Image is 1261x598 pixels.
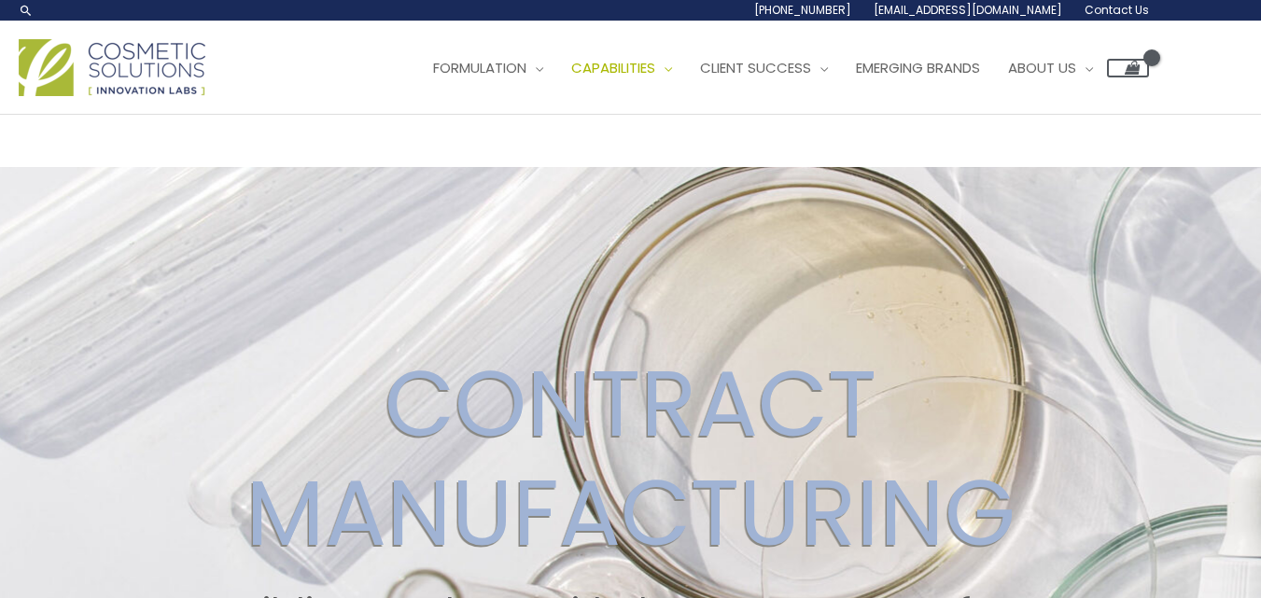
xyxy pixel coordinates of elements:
[874,2,1062,18] span: [EMAIL_ADDRESS][DOMAIN_NAME]
[700,58,811,77] span: Client Success
[856,58,980,77] span: Emerging Brands
[18,349,1243,568] h2: CONTRACT MANUFACTURING
[557,40,686,96] a: Capabilities
[686,40,842,96] a: Client Success
[405,40,1149,96] nav: Site Navigation
[19,3,34,18] a: Search icon link
[842,40,994,96] a: Emerging Brands
[419,40,557,96] a: Formulation
[571,58,655,77] span: Capabilities
[19,39,205,96] img: Cosmetic Solutions Logo
[1008,58,1076,77] span: About Us
[754,2,851,18] span: [PHONE_NUMBER]
[1107,59,1149,77] a: View Shopping Cart, empty
[994,40,1107,96] a: About Us
[1085,2,1149,18] span: Contact Us
[433,58,526,77] span: Formulation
